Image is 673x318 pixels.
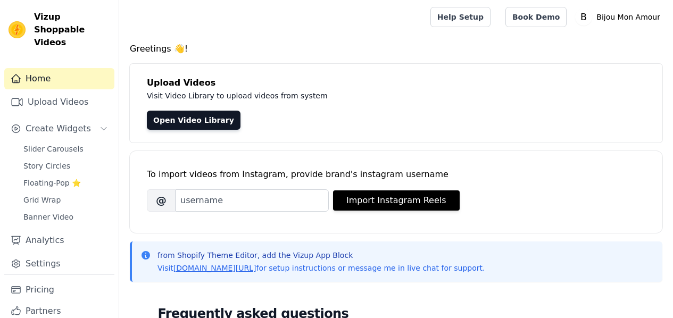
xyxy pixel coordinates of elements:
a: Book Demo [505,7,567,27]
button: Create Widgets [4,118,114,139]
a: [DOMAIN_NAME][URL] [173,264,256,272]
a: Story Circles [17,158,114,173]
span: Floating-Pop ⭐ [23,178,81,188]
p: Visit Video Library to upload videos from system [147,89,624,102]
div: To import videos from Instagram, provide brand's instagram username [147,168,645,181]
p: Visit for setup instructions or message me in live chat for support. [157,263,485,273]
span: Banner Video [23,212,73,222]
a: Analytics [4,230,114,251]
text: B [580,12,587,22]
a: Open Video Library [147,111,240,130]
a: Slider Carousels [17,141,114,156]
img: Vizup [9,21,26,38]
button: Import Instagram Reels [333,190,460,211]
p: from Shopify Theme Editor, add the Vizup App Block [157,250,485,261]
a: Grid Wrap [17,193,114,207]
input: username [176,189,329,212]
a: Settings [4,253,114,274]
span: Vizup Shoppable Videos [34,11,110,49]
a: Help Setup [430,7,491,27]
span: Story Circles [23,161,70,171]
span: Slider Carousels [23,144,84,154]
span: @ [147,189,176,212]
a: Banner Video [17,210,114,224]
a: Home [4,68,114,89]
p: Bijou Mon Amour [592,7,664,27]
span: Create Widgets [26,122,91,135]
a: Floating-Pop ⭐ [17,175,114,190]
h4: Upload Videos [147,77,645,89]
a: Pricing [4,279,114,300]
span: Grid Wrap [23,195,61,205]
a: Upload Videos [4,91,114,113]
h4: Greetings 👋! [130,43,662,55]
button: B Bijou Mon Amour [575,7,664,27]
